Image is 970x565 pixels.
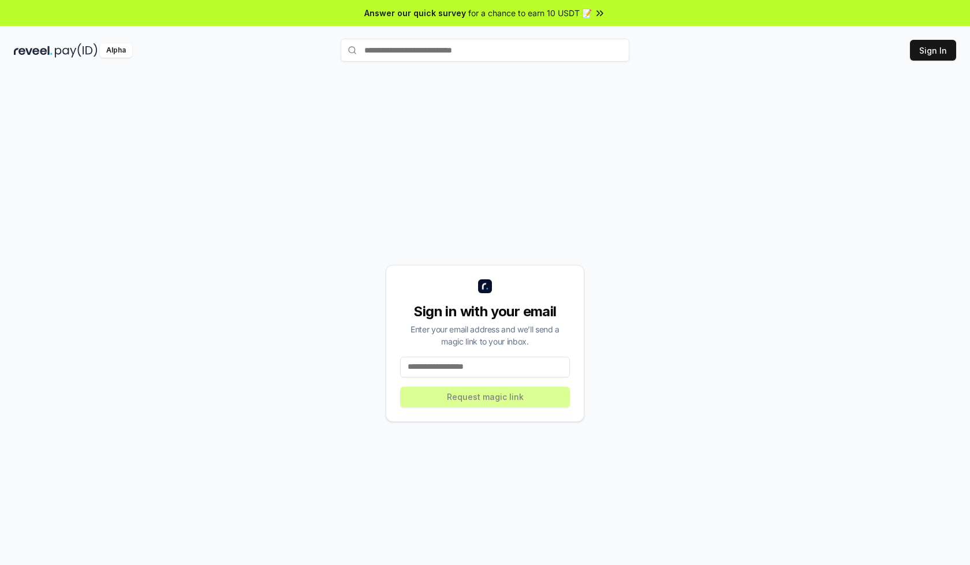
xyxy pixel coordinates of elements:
[55,43,98,58] img: pay_id
[100,43,132,58] div: Alpha
[468,7,592,19] span: for a chance to earn 10 USDT 📝
[910,40,956,61] button: Sign In
[400,302,570,321] div: Sign in with your email
[14,43,53,58] img: reveel_dark
[400,323,570,347] div: Enter your email address and we’ll send a magic link to your inbox.
[364,7,466,19] span: Answer our quick survey
[478,279,492,293] img: logo_small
